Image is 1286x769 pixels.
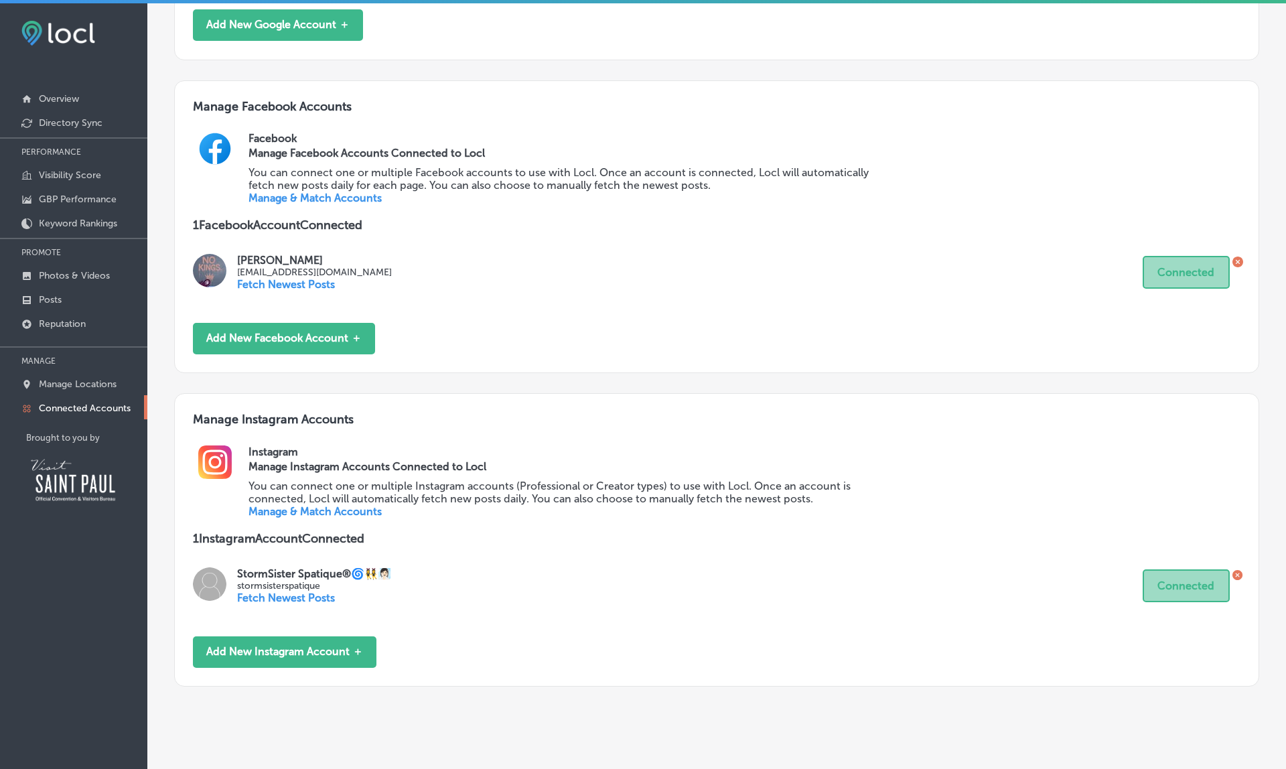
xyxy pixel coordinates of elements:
[248,166,894,192] p: You can connect one or multiple Facebook accounts to use with Locl. Once an account is connected,...
[21,21,95,46] img: fda3e92497d09a02dc62c9cd864e3231.png
[237,254,392,267] p: [PERSON_NAME]
[248,147,894,159] h3: Manage Facebook Accounts Connected to Locl
[193,531,1240,546] p: 1 Instagram Account Connected
[39,270,110,281] p: Photos & Videos
[237,591,391,604] p: Fetch Newest Posts
[39,378,117,390] p: Manage Locations
[237,278,392,291] p: Fetch Newest Posts
[39,403,131,414] p: Connected Accounts
[237,267,392,278] p: [EMAIL_ADDRESS][DOMAIN_NAME]
[248,505,382,518] a: Manage & Match Accounts
[193,218,1240,232] p: 1 Facebook Account Connected
[193,636,376,668] button: Add New Instagram Account ＋
[248,445,1240,458] h2: Instagram
[248,480,894,505] p: You can connect one or multiple Instagram accounts (Professional or Creator types) to use with Lo...
[248,192,382,204] a: Manage & Match Accounts
[1143,256,1230,289] button: Connected
[1143,569,1230,602] button: Connected
[26,453,120,506] img: Visit Saint Paul
[248,460,894,473] h3: Manage Instagram Accounts Connected to Locl
[39,93,79,104] p: Overview
[237,580,391,591] p: stormsisterspatique
[193,9,363,41] button: Add New Google Account ＋
[248,132,1240,145] h2: Facebook
[193,99,1240,132] h3: Manage Facebook Accounts
[237,567,391,580] p: StormSister Spatique®🌀👯‍♀️🧖🏻‍♀️
[39,218,117,229] p: Keyword Rankings
[39,294,62,305] p: Posts
[39,318,86,330] p: Reputation
[39,117,102,129] p: Directory Sync
[193,412,1240,445] h3: Manage Instagram Accounts
[39,194,117,205] p: GBP Performance
[39,169,101,181] p: Visibility Score
[26,433,147,443] p: Brought to you by
[193,323,375,354] button: Add New Facebook Account ＋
